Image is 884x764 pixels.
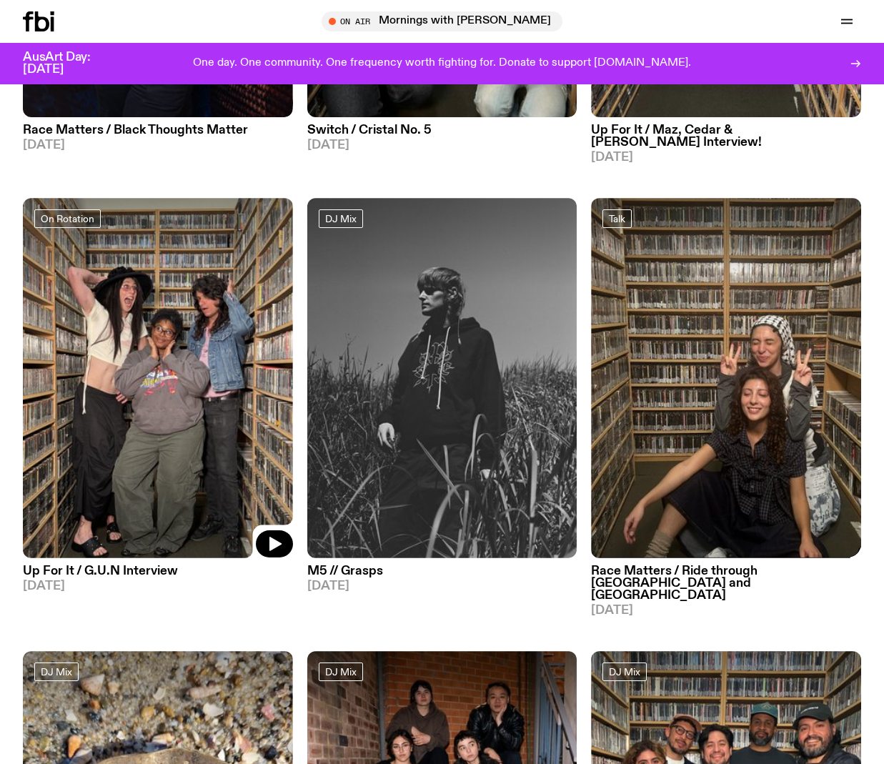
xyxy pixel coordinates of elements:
h3: AusArt Day: [DATE] [23,51,114,76]
span: DJ Mix [325,214,357,224]
h3: M5 // Grasps [307,565,577,577]
span: DJ Mix [41,666,72,677]
a: Up For It / Maz, Cedar & [PERSON_NAME] Interview![DATE] [591,117,861,164]
a: On Rotation [34,209,101,228]
h3: Race Matters / Ride through [GEOGRAPHIC_DATA] and [GEOGRAPHIC_DATA] [591,565,861,602]
span: [DATE] [23,580,293,592]
button: On AirMornings with [PERSON_NAME] [322,11,562,31]
a: Switch / Cristal No. 5[DATE] [307,117,577,152]
span: DJ Mix [325,666,357,677]
span: [DATE] [591,152,861,164]
a: Race Matters / Black Thoughts Matter[DATE] [23,117,293,152]
a: DJ Mix [319,663,363,681]
span: DJ Mix [609,666,640,677]
a: DJ Mix [319,209,363,228]
span: On Rotation [41,214,94,224]
a: DJ Mix [602,663,647,681]
a: Up For It / G.U.N Interview[DATE] [23,558,293,592]
span: Talk [609,214,625,224]
h3: Switch / Cristal No. 5 [307,124,577,137]
h3: Race Matters / Black Thoughts Matter [23,124,293,137]
h3: Up For It / Maz, Cedar & [PERSON_NAME] Interview! [591,124,861,149]
img: Sara and Malaak squatting on ground in fbi music library. Sara is making peace signs behind Malaa... [591,198,861,558]
h3: Up For It / G.U.N Interview [23,565,293,577]
p: One day. One community. One frequency worth fighting for. Donate to support [DOMAIN_NAME]. [193,57,691,70]
span: [DATE] [23,139,293,152]
span: [DATE] [307,139,577,152]
a: M5 // Grasps[DATE] [307,558,577,592]
a: Race Matters / Ride through [GEOGRAPHIC_DATA] and [GEOGRAPHIC_DATA][DATE] [591,558,861,617]
span: [DATE] [307,580,577,592]
a: Talk [602,209,632,228]
span: [DATE] [591,605,861,617]
a: DJ Mix [34,663,79,681]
